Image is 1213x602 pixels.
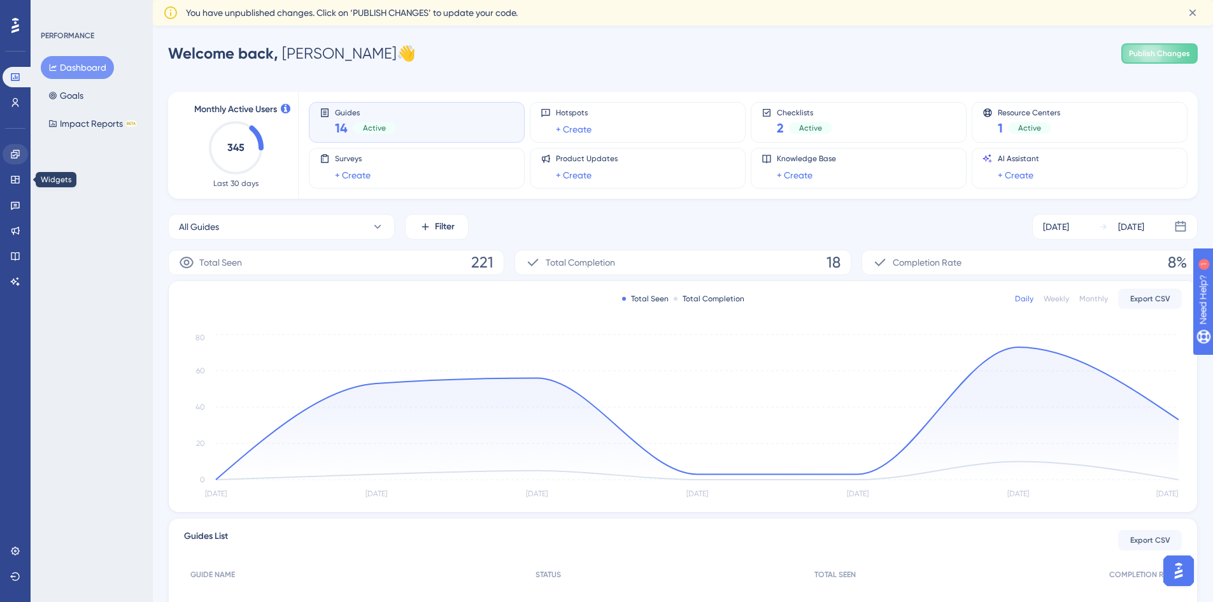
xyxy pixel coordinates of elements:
button: Dashboard [41,56,114,79]
span: GUIDE NAME [190,570,235,580]
span: All Guides [179,219,219,234]
tspan: 60 [196,366,205,375]
tspan: [DATE] [526,489,548,498]
tspan: 0 [200,475,205,484]
span: Active [1018,123,1041,133]
a: + Create [335,168,371,183]
span: Checklists [777,108,832,117]
span: Product Updates [556,154,618,164]
button: Goals [41,84,91,107]
tspan: [DATE] [205,489,227,498]
span: 2 [777,119,784,137]
a: + Create [777,168,812,183]
span: Filter [435,219,455,234]
div: PERFORMANCE [41,31,94,41]
tspan: [DATE] [847,489,869,498]
span: Completion Rate [893,255,961,270]
span: Export CSV [1130,535,1170,545]
span: Need Help? [30,3,80,18]
span: Monthly Active Users [194,102,277,117]
span: TOTAL SEEN [814,570,856,580]
span: Total Completion [546,255,615,270]
span: Guides List [184,529,228,552]
div: Total Seen [622,294,669,304]
button: Export CSV [1118,530,1182,550]
span: Welcome back, [168,44,278,62]
span: Total Seen [199,255,242,270]
button: Publish Changes [1121,43,1198,64]
span: STATUS [536,570,561,580]
span: Hotspots [556,108,592,118]
span: Active [363,123,386,133]
div: Monthly [1079,294,1108,304]
span: Last 30 days [213,178,259,189]
span: Surveys [335,154,371,164]
div: Daily [1015,294,1033,304]
tspan: [DATE] [1156,489,1178,498]
button: Impact ReportsBETA [41,112,145,135]
tspan: 80 [195,333,205,342]
a: + Create [998,168,1033,183]
span: 14 [335,119,348,137]
span: Resource Centers [998,108,1060,117]
div: Weekly [1044,294,1069,304]
div: [DATE] [1118,219,1144,234]
span: Knowledge Base [777,154,836,164]
span: Export CSV [1130,294,1170,304]
text: 345 [227,141,245,154]
span: You have unpublished changes. Click on ‘PUBLISH CHANGES’ to update your code. [186,5,518,20]
iframe: UserGuiding AI Assistant Launcher [1160,552,1198,590]
span: AI Assistant [998,154,1039,164]
span: Publish Changes [1129,48,1190,59]
span: Active [799,123,822,133]
a: + Create [556,168,592,183]
tspan: 40 [195,403,205,412]
span: 18 [826,252,841,273]
a: + Create [556,122,592,137]
tspan: 20 [196,439,205,448]
div: Total Completion [674,294,744,304]
div: 1 [89,6,92,17]
button: Filter [405,214,469,240]
button: Export CSV [1118,289,1182,309]
span: Guides [335,108,396,117]
div: BETA [125,120,137,127]
tspan: [DATE] [1007,489,1029,498]
span: 8% [1168,252,1187,273]
span: 1 [998,119,1003,137]
span: COMPLETION RATE [1109,570,1175,580]
tspan: [DATE] [686,489,708,498]
div: [DATE] [1043,219,1069,234]
button: All Guides [168,214,395,240]
span: 221 [471,252,493,273]
tspan: [DATE] [365,489,387,498]
div: [PERSON_NAME] 👋 [168,43,416,64]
